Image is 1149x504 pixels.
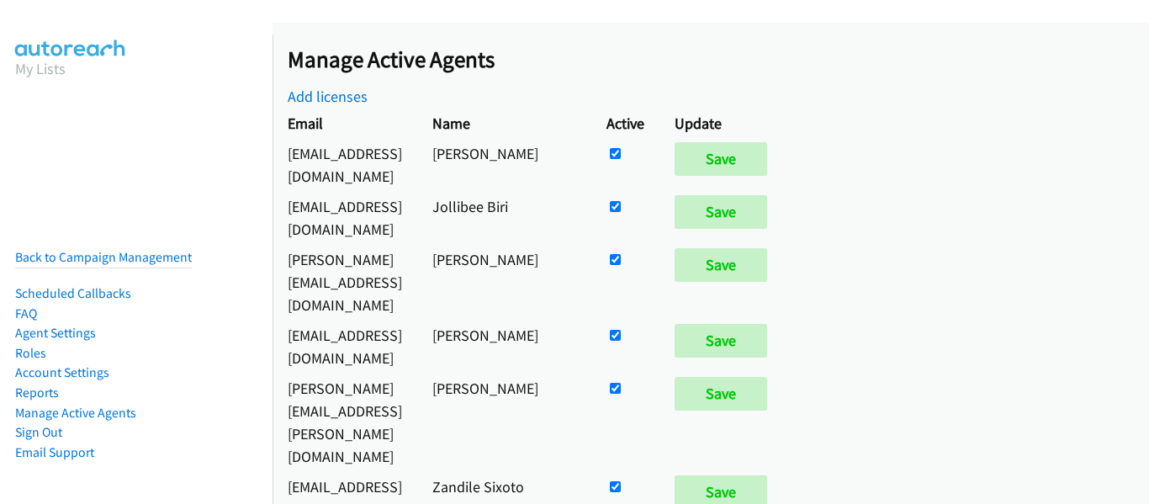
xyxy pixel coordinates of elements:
[15,345,46,361] a: Roles
[675,248,767,282] input: Save
[15,285,131,301] a: Scheduled Callbacks
[273,373,417,471] td: [PERSON_NAME][EMAIL_ADDRESS][PERSON_NAME][DOMAIN_NAME]
[15,325,96,341] a: Agent Settings
[417,138,591,191] td: [PERSON_NAME]
[15,59,66,78] a: My Lists
[15,249,192,265] a: Back to Campaign Management
[288,87,368,106] a: Add licenses
[675,195,767,229] input: Save
[15,405,136,421] a: Manage Active Agents
[675,377,767,411] input: Save
[417,320,591,373] td: [PERSON_NAME]
[15,444,94,460] a: Email Support
[15,424,62,440] a: Sign Out
[273,320,417,373] td: [EMAIL_ADDRESS][DOMAIN_NAME]
[15,385,59,401] a: Reports
[659,108,790,138] th: Update
[288,45,1149,74] h2: Manage Active Agents
[15,364,109,380] a: Account Settings
[417,373,591,471] td: [PERSON_NAME]
[273,191,417,244] td: [EMAIL_ADDRESS][DOMAIN_NAME]
[273,138,417,191] td: [EMAIL_ADDRESS][DOMAIN_NAME]
[273,108,417,138] th: Email
[675,324,767,358] input: Save
[591,108,659,138] th: Active
[273,244,417,320] td: [PERSON_NAME][EMAIL_ADDRESS][DOMAIN_NAME]
[15,305,37,321] a: FAQ
[417,244,591,320] td: [PERSON_NAME]
[417,191,591,244] td: Jollibee Biri
[675,142,767,176] input: Save
[417,108,591,138] th: Name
